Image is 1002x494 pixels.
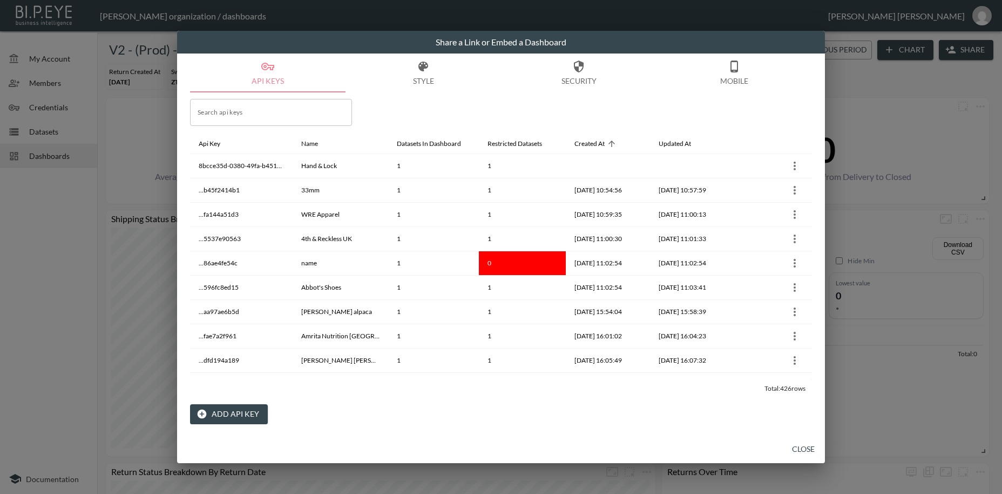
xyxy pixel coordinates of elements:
[397,137,461,150] div: Datasets In Dashboard
[479,203,566,227] th: 1
[388,324,479,349] th: 1
[650,300,732,324] th: 2024-12-18, 15:58:39
[488,137,542,150] div: Restricted Datasets
[388,251,479,276] th: 1
[566,276,650,300] th: 2024-12-18, 11:02:54
[190,276,293,300] th: ...596fc8ed15
[388,154,479,178] th: 1
[190,300,293,324] th: ...aa97ae6b5d
[293,276,388,300] th: Abbot's Shoes
[786,182,803,199] button: more
[786,439,821,459] button: Close
[479,300,566,324] th: 1
[479,251,566,276] th: 0
[293,324,388,349] th: Amrita Nutrition UK
[566,300,650,324] th: 2024-12-18, 15:54:04
[650,203,732,227] th: 2024-12-18, 11:00:13
[732,154,812,178] th: {"key":null,"ref":null,"props":{"row":{"id":"738c9415-89cd-48e7-a3af-867a70124fde","apiKey":"8bcc...
[199,137,220,150] div: Api Key
[388,203,479,227] th: 1
[786,206,803,223] button: more
[177,31,825,54] h2: Share a Link or Embed a Dashboard
[190,324,293,349] th: ...fae7a2f961
[388,227,479,251] th: 1
[732,373,812,397] th: {"key":null,"ref":null,"props":{"row":{"id":"3ecacf83-9e4a-4d93-904d-ab8a17c1e03a","apiKey":"...c...
[566,178,650,203] th: 2024-12-18, 10:54:56
[566,203,650,227] th: 2024-12-18, 10:59:35
[388,178,479,203] th: 1
[786,255,803,272] button: more
[786,352,803,369] button: more
[732,300,812,324] th: {"key":null,"ref":null,"props":{"row":{"id":"ed8c63a9-dca9-4129-a725-39bf5e0ece8b","apiKey":"...a...
[479,373,566,397] th: 1
[501,54,656,92] button: Security
[293,373,388,397] th: Bella Freud
[190,373,293,397] th: ...c900a5785b
[293,203,388,227] th: WRE Apparel
[659,137,691,150] div: Updated At
[732,276,812,300] th: {"key":null,"ref":null,"props":{"row":{"id":"dfeb194c-3253-4637-88d0-ae942de8fdac","apiKey":"...5...
[190,54,346,92] button: API Keys
[574,137,619,150] span: Created At
[786,328,803,345] button: more
[190,203,293,227] th: ...fa144a51d3
[293,251,388,276] th: name
[566,324,650,349] th: 2024-12-18, 16:01:02
[479,154,566,178] th: 1
[388,300,479,324] th: 1
[190,404,268,424] button: Add API Key
[293,178,388,203] th: 33mm
[732,227,812,251] th: {"key":null,"ref":null,"props":{"row":{"id":"80cfb883-a80f-4d0b-a07c-42f5fcc1069d","apiKey":"...5...
[764,384,805,392] span: Total: 426 rows
[388,373,479,397] th: 1
[301,137,318,150] div: Name
[388,276,479,300] th: 1
[786,376,803,393] button: more
[786,303,803,321] button: more
[650,178,732,203] th: 2024-12-18, 10:57:59
[293,300,388,324] th: alicia adams alpaca
[397,137,475,150] span: Datasets In Dashboard
[650,276,732,300] th: 2024-12-18, 11:03:41
[650,373,732,397] th: 2024-12-18, 16:12:13
[574,137,605,150] div: Created At
[479,276,566,300] th: 1
[650,324,732,349] th: 2024-12-18, 16:04:23
[190,154,293,178] th: 8bcce35d-0380-49fa-b451-9f86d9ecc96b
[659,137,705,150] span: Updated At
[479,324,566,349] th: 1
[656,54,812,92] button: Mobile
[732,324,812,349] th: {"key":null,"ref":null,"props":{"row":{"id":"636f4802-3058-4e6d-a702-43f906071f04","apiKey":"...f...
[293,349,388,373] th: Anne Louise Boutique
[293,227,388,251] th: 4th & Reckless UK
[786,157,803,175] button: more
[566,251,650,276] th: 2024-12-18, 11:02:54
[732,349,812,373] th: {"key":null,"ref":null,"props":{"row":{"id":"da181b4d-9169-4cb8-9f07-8e40bc19106e","apiKey":"...d...
[388,349,479,373] th: 1
[732,178,812,203] th: {"key":null,"ref":null,"props":{"row":{"id":"143354fe-362f-45dd-8886-3171bbcd95b5","apiKey":"...b...
[293,154,388,178] th: Hand & Lock
[190,251,293,276] th: ...86ae4fe54c
[732,251,812,276] th: {"key":null,"ref":null,"props":{"row":{"id":"84fa95ba-6b2c-48fe-b377-451ee18875d8","apiKey":"...8...
[786,230,803,248] button: more
[650,349,732,373] th: 2024-12-18, 16:07:32
[786,279,803,296] button: more
[190,227,293,251] th: ...5537e90563
[488,137,556,150] span: Restricted Datasets
[650,227,732,251] th: 2024-12-18, 11:01:33
[566,349,650,373] th: 2024-12-18, 16:05:49
[650,251,732,276] th: 2024-12-18, 11:02:54
[479,227,566,251] th: 1
[190,349,293,373] th: ...dfd194a189
[566,227,650,251] th: 2024-12-18, 11:00:30
[301,137,332,150] span: Name
[199,137,234,150] span: Api Key
[479,349,566,373] th: 1
[479,178,566,203] th: 1
[732,203,812,227] th: {"key":null,"ref":null,"props":{"row":{"id":"ed0f7c49-8097-4832-9b51-1bd3cfe1e543","apiKey":"...f...
[190,178,293,203] th: ...b45f2414b1
[566,373,650,397] th: 2024-12-18, 16:10:47
[346,54,501,92] button: Style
